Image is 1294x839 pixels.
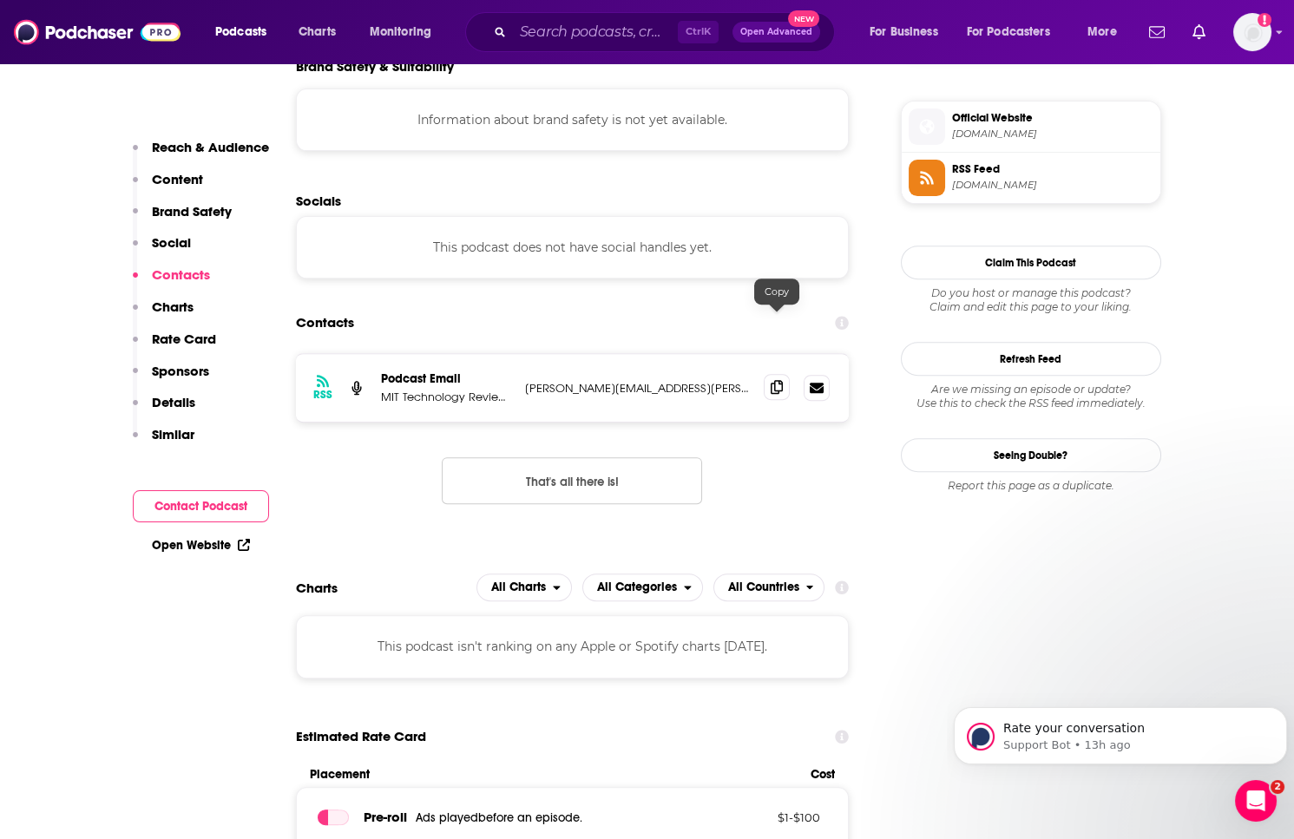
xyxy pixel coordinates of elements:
[133,363,209,395] button: Sponsors
[152,139,269,155] p: Reach & Audience
[299,20,336,44] span: Charts
[476,574,572,601] button: open menu
[133,490,269,522] button: Contact Podcast
[901,286,1161,300] span: Do you host or manage this podcast?
[909,160,1153,196] a: RSS Feed[DOMAIN_NAME]
[870,20,938,44] span: For Business
[857,18,960,46] button: open menu
[482,12,851,52] div: Search podcasts, credits, & more...
[754,279,799,305] div: Copy
[1087,20,1117,44] span: More
[133,234,191,266] button: Social
[1142,17,1172,47] a: Show notifications dropdown
[133,203,232,235] button: Brand Safety
[952,128,1153,141] span: technologyreview.com
[133,139,269,171] button: Reach & Audience
[133,331,216,363] button: Rate Card
[1186,17,1212,47] a: Show notifications dropdown
[152,234,191,251] p: Social
[901,246,1161,279] button: Claim This Podcast
[811,767,835,782] span: Cost
[296,193,850,209] h2: Socials
[133,394,195,426] button: Details
[152,171,203,187] p: Content
[952,161,1153,177] span: RSS Feed
[313,388,332,402] h3: RSS
[901,438,1161,472] a: Seeing Double?
[707,810,820,824] p: $ 1 - $ 100
[909,108,1153,145] a: Official Website[DOMAIN_NAME]
[788,10,819,27] span: New
[287,18,346,46] a: Charts
[582,574,703,601] button: open menu
[152,266,210,283] p: Contacts
[296,615,850,678] div: This podcast isn't ranking on any Apple or Spotify charts [DATE].
[133,266,210,298] button: Contacts
[513,18,678,46] input: Search podcasts, credits, & more...
[296,58,454,75] h2: Brand Safety & Suitability
[152,394,195,410] p: Details
[1233,13,1271,51] img: User Profile
[296,216,850,279] div: This podcast does not have social handles yet.
[956,18,1075,46] button: open menu
[728,581,799,593] span: All Countries
[416,810,582,825] span: Ads played before an episode .
[358,18,454,46] button: open menu
[296,88,850,151] div: Information about brand safety is not yet available.
[152,298,194,315] p: Charts
[740,28,812,36] span: Open Advanced
[952,179,1153,192] span: feeds.simplecast.com
[152,203,232,220] p: Brand Safety
[1271,780,1284,794] span: 2
[967,20,1050,44] span: For Podcasters
[947,671,1294,792] iframe: Intercom notifications message
[1258,13,1271,27] svg: Add a profile image
[713,574,825,601] button: open menu
[152,426,194,442] p: Similar
[1233,13,1271,51] button: Show profile menu
[133,298,194,331] button: Charts
[364,809,407,825] span: Pre -roll
[713,574,825,601] h2: Countries
[152,363,209,379] p: Sponsors
[901,479,1161,493] div: Report this page as a duplicate.
[1233,13,1271,51] span: Logged in as mindyn
[901,342,1161,376] button: Refresh Feed
[678,21,719,43] span: Ctrl K
[296,306,354,339] h2: Contacts
[370,20,431,44] span: Monitoring
[381,371,511,386] p: Podcast Email
[310,767,797,782] span: Placement
[296,580,338,596] h2: Charts
[732,22,820,43] button: Open AdvancedNew
[901,383,1161,410] div: Are we missing an episode or update? Use this to check the RSS feed immediately.
[901,286,1161,314] div: Claim and edit this page to your liking.
[442,457,702,504] button: Nothing here.
[296,720,426,753] span: Estimated Rate Card
[491,581,546,593] span: All Charts
[152,538,250,553] a: Open Website
[203,18,289,46] button: open menu
[133,426,194,458] button: Similar
[152,331,216,347] p: Rate Card
[597,581,677,593] span: All Categories
[1235,780,1277,822] iframe: Intercom live chat
[133,171,203,203] button: Content
[525,381,751,396] p: [PERSON_NAME][EMAIL_ADDRESS][PERSON_NAME][DOMAIN_NAME]
[582,574,703,601] h2: Categories
[476,574,572,601] h2: Platforms
[1075,18,1139,46] button: open menu
[14,16,181,49] img: Podchaser - Follow, Share and Rate Podcasts
[381,390,511,404] p: MIT Technology Review Insights
[952,110,1153,126] span: Official Website
[215,20,266,44] span: Podcasts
